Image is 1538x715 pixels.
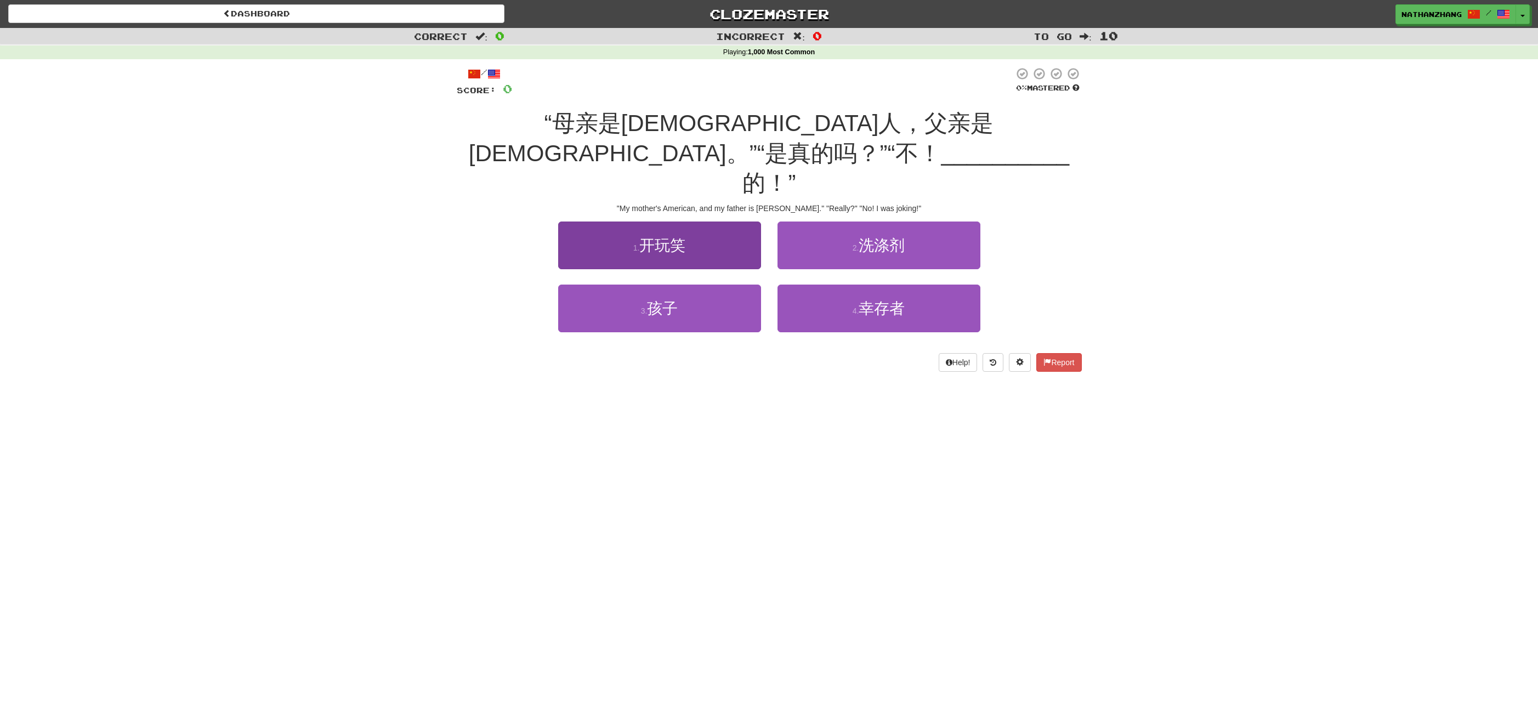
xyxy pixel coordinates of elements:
button: 4.幸存者 [777,285,980,332]
small: 1 . [633,243,640,252]
button: Round history (alt+y) [983,353,1003,372]
small: 4 . [853,307,859,315]
div: Mastered [1014,83,1082,93]
button: 3.孩子 [558,285,761,332]
span: 0 % [1016,83,1027,92]
span: 孩子 [647,300,678,317]
span: 的！” [742,170,796,196]
span: / [1486,9,1491,16]
span: “母亲是[DEMOGRAPHIC_DATA]人，父亲是[DEMOGRAPHIC_DATA]。”“是真的吗？”“不！ [469,110,994,166]
span: 10 [1099,29,1118,42]
span: : [475,32,487,41]
span: To go [1034,31,1072,42]
div: "My mother's American, and my father is [PERSON_NAME]." "Really?" "No! I was joking!" [457,203,1082,214]
span: 洗涤剂 [859,237,905,254]
span: 开玩笑 [639,237,685,254]
span: Score: [457,86,496,95]
span: : [793,32,805,41]
span: 0 [495,29,504,42]
span: 幸存者 [859,300,905,317]
span: 0 [813,29,822,42]
button: Help! [939,353,978,372]
span: __________ [941,140,1070,166]
button: Report [1036,353,1081,372]
small: 2 . [853,243,859,252]
small: 3 . [641,307,648,315]
a: NathanZhang / [1395,4,1516,24]
span: : [1080,32,1092,41]
span: 0 [503,82,512,95]
button: 2.洗涤剂 [777,222,980,269]
span: NathanZhang [1401,9,1462,19]
span: Correct [414,31,468,42]
a: Dashboard [8,4,504,23]
strong: 1,000 Most Common [748,48,815,56]
div: / [457,67,512,81]
button: 1.开玩笑 [558,222,761,269]
a: Clozemaster [521,4,1017,24]
span: Incorrect [716,31,785,42]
